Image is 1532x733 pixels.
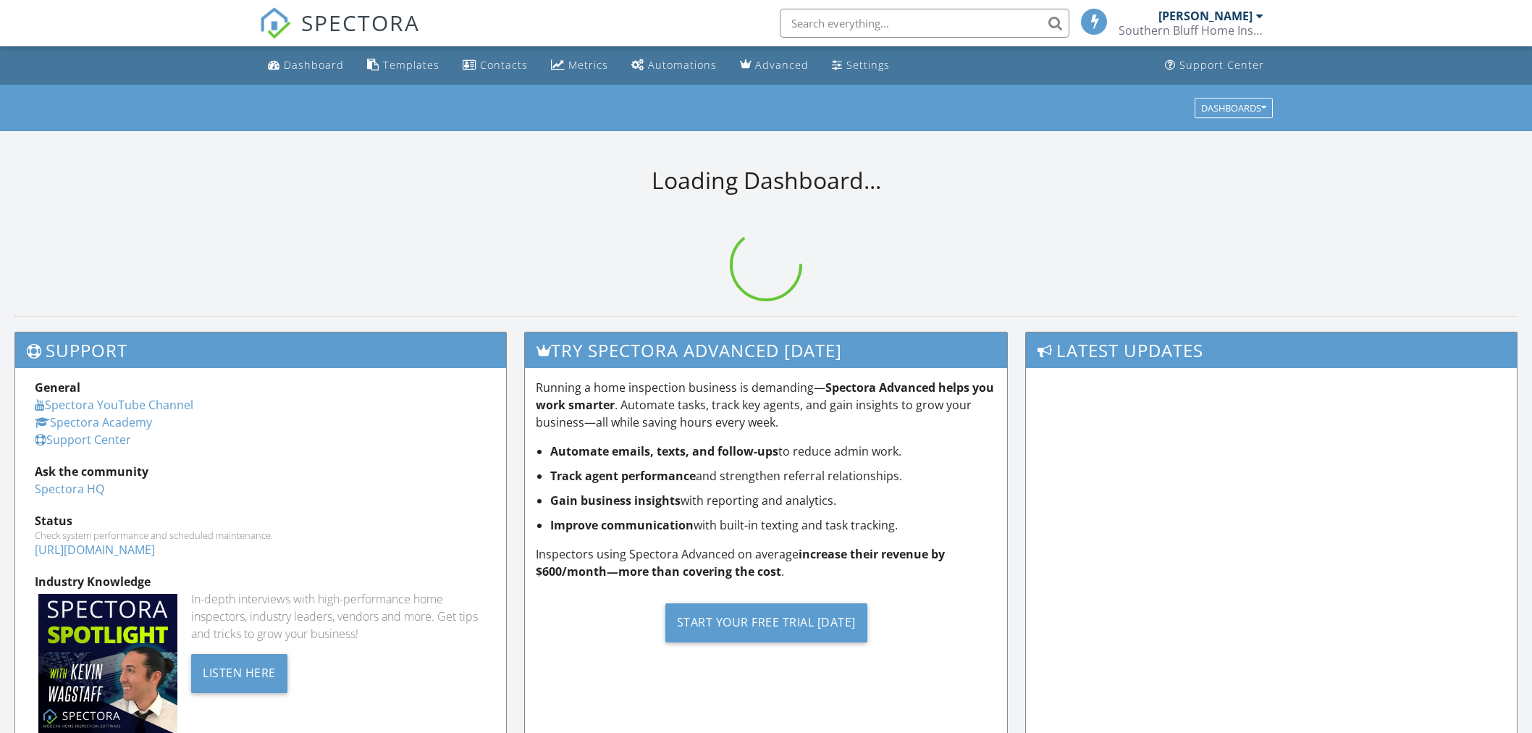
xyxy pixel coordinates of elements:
strong: General [35,380,80,395]
li: with reporting and analytics. [550,492,996,509]
strong: increase their revenue by $600/month—more than covering the cost [536,546,945,579]
a: Spectora YouTube Channel [35,397,193,413]
div: Status [35,512,487,529]
a: Advanced [734,52,815,79]
strong: Automate emails, texts, and follow-ups [550,443,778,459]
div: Support Center [1179,58,1264,72]
p: Inspectors using Spectora Advanced on average . [536,545,996,580]
a: Metrics [545,52,614,79]
li: to reduce admin work. [550,443,996,460]
div: [PERSON_NAME] [1158,9,1253,23]
h3: Try spectora advanced [DATE] [525,332,1007,368]
div: Dashboards [1201,103,1266,113]
a: Templates [361,52,445,79]
div: In-depth interviews with high-performance home inspectors, industry leaders, vendors and more. Ge... [191,590,487,642]
li: and strengthen referral relationships. [550,467,996,485]
div: Southern Bluff Home Inspections [1119,23,1263,38]
h3: Support [15,332,506,368]
div: Contacts [480,58,528,72]
div: Settings [846,58,890,72]
div: Listen Here [191,654,287,693]
a: Contacts [457,52,534,79]
a: Support Center [1159,52,1270,79]
strong: Track agent performance [550,468,696,484]
button: Dashboards [1195,98,1273,118]
a: Settings [826,52,896,79]
div: Automations [648,58,717,72]
a: Automations (Basic) [626,52,723,79]
a: Spectora HQ [35,481,104,497]
p: Running a home inspection business is demanding— . Automate tasks, track key agents, and gain ins... [536,379,996,431]
div: Start Your Free Trial [DATE] [665,603,867,642]
strong: Gain business insights [550,493,681,508]
a: Start Your Free Trial [DATE] [536,592,996,653]
li: with built-in texting and task tracking. [550,516,996,534]
div: Dashboard [284,58,344,72]
div: Industry Knowledge [35,573,487,590]
div: Ask the community [35,463,487,480]
a: Listen Here [191,664,287,680]
strong: Improve communication [550,517,694,533]
a: Dashboard [262,52,350,79]
div: Advanced [755,58,809,72]
img: The Best Home Inspection Software - Spectora [259,7,291,39]
strong: Spectora Advanced helps you work smarter [536,380,994,413]
h3: Latest Updates [1026,332,1517,368]
a: [URL][DOMAIN_NAME] [35,542,155,558]
a: Support Center [35,432,131,448]
a: SPECTORA [259,20,420,50]
input: Search everything... [780,9,1069,38]
a: Spectora Academy [35,414,152,430]
span: SPECTORA [301,7,420,38]
div: Templates [383,58,439,72]
div: Metrics [568,58,608,72]
img: Spectoraspolightmain [38,594,177,733]
div: Check system performance and scheduled maintenance. [35,529,487,541]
